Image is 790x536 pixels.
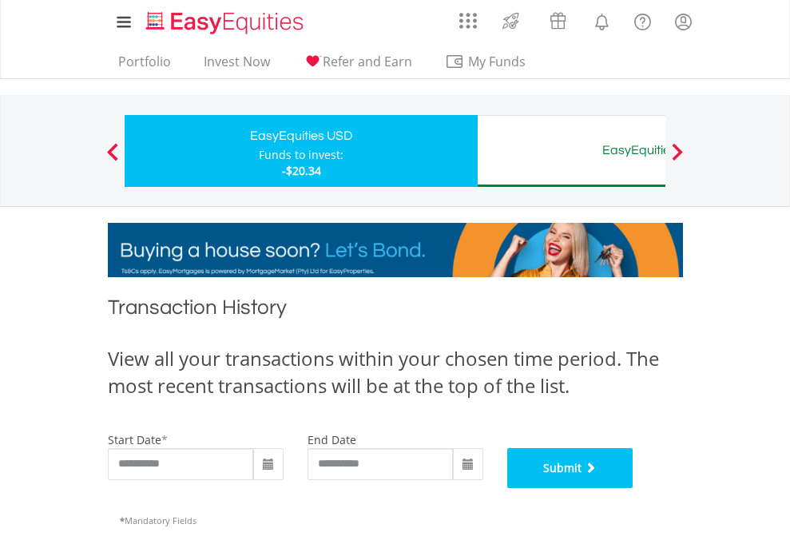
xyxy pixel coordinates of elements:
[507,448,633,488] button: Submit
[112,54,177,78] a: Portfolio
[108,293,683,329] h1: Transaction History
[120,514,197,526] span: Mandatory Fields
[545,8,571,34] img: vouchers-v2.svg
[323,53,412,70] span: Refer and Earn
[308,432,356,447] label: end date
[140,4,310,36] a: Home page
[582,4,622,36] a: Notifications
[97,151,129,167] button: Previous
[661,151,693,167] button: Next
[663,4,704,39] a: My Profile
[296,54,419,78] a: Refer and Earn
[459,12,477,30] img: grid-menu-icon.svg
[498,8,524,34] img: thrive-v2.svg
[134,125,468,147] div: EasyEquities USD
[534,4,582,34] a: Vouchers
[449,4,487,30] a: AppsGrid
[108,223,683,277] img: EasyMortage Promotion Banner
[143,10,310,36] img: EasyEquities_Logo.png
[282,163,321,178] span: -$20.34
[259,147,343,163] div: Funds to invest:
[197,54,276,78] a: Invest Now
[108,432,161,447] label: start date
[445,51,550,72] span: My Funds
[622,4,663,36] a: FAQ's and Support
[108,345,683,400] div: View all your transactions within your chosen time period. The most recent transactions will be a...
